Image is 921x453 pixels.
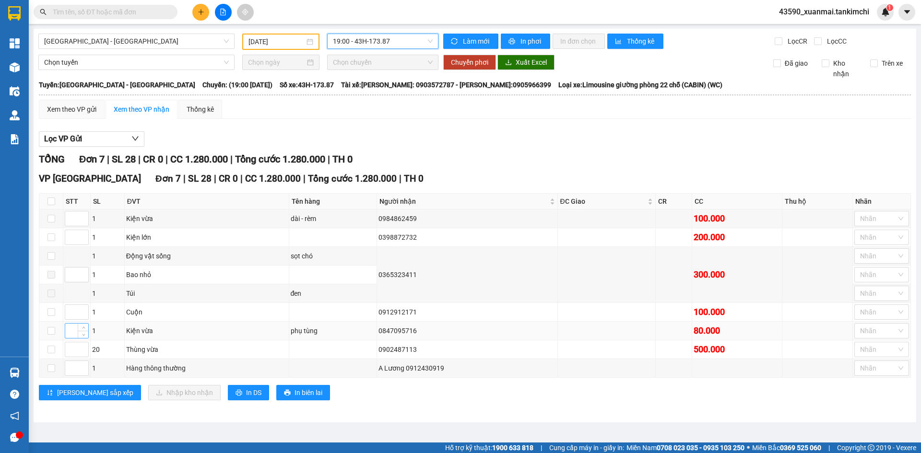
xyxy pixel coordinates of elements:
div: 80.000 [694,324,780,337]
span: Đã giao [781,58,812,69]
span: plus [198,9,204,15]
div: phụ tùng [291,325,375,336]
span: Tài xế: [PERSON_NAME]: 0903572787 - [PERSON_NAME]:0905966399 [341,80,551,90]
button: printerIn biên lai [276,385,330,400]
span: TH 0 [404,173,424,184]
span: printer [508,38,517,46]
button: plus [192,4,209,21]
div: Kiện vừa [126,325,287,336]
div: Động vật sống [126,251,287,261]
button: file-add [215,4,232,21]
button: printerIn phơi [501,34,550,49]
th: Tên hàng [289,194,377,209]
strong: 0369 525 060 [780,444,821,452]
th: ĐVT [125,194,289,209]
div: 0398872732 [378,232,556,243]
span: | [240,173,243,184]
span: Đơn 7 [155,173,181,184]
img: logo-vxr [8,6,21,21]
th: CR [656,194,692,209]
span: Người nhận [379,196,548,207]
div: 0902487113 [378,344,556,355]
img: warehouse-icon [10,110,20,120]
div: 1 [92,269,123,280]
sup: 1 [886,4,893,11]
div: Xem theo VP nhận [114,104,169,115]
input: 14/10/2025 [248,36,305,47]
span: [PERSON_NAME] sắp xếp [57,387,133,398]
span: Kho nhận [829,58,863,79]
span: ⚪️ [747,446,750,450]
span: bar-chart [615,38,623,46]
strong: 1900 633 818 [492,444,533,452]
button: caret-down [898,4,915,21]
span: TH 0 [332,153,353,165]
span: ĐC Giao [560,196,646,207]
span: Lọc VP Gửi [44,133,82,145]
span: | [399,173,401,184]
img: warehouse-icon [10,368,20,378]
span: | [138,153,141,165]
span: Xuất Excel [516,57,547,68]
span: up [81,325,86,331]
img: warehouse-icon [10,86,20,96]
span: TỔNG [39,153,65,165]
span: CR 0 [143,153,163,165]
th: SL [91,194,125,209]
strong: 0708 023 035 - 0935 103 250 [657,444,744,452]
span: printer [284,389,291,397]
div: Thống kê [187,104,214,115]
span: CC 1.280.000 [170,153,228,165]
span: 1 [888,4,891,11]
span: CC 1.280.000 [245,173,301,184]
span: SL 28 [188,173,212,184]
div: sọt chó [291,251,375,261]
div: 1 [92,288,123,299]
span: | [541,442,542,453]
span: Đà Nẵng - Đà Lạt [44,34,229,48]
img: solution-icon [10,134,20,144]
button: Chuyển phơi [443,55,496,70]
div: 1 [92,251,123,261]
div: Cuộn [126,307,287,317]
div: Xem theo VP gửi [47,104,96,115]
span: notification [10,411,19,420]
span: copyright [868,444,874,451]
button: printerIn DS [228,385,269,400]
button: In đơn chọn [553,34,605,49]
img: warehouse-icon [10,62,20,72]
span: Thống kê [627,36,656,46]
span: | [214,173,216,184]
span: sort-ascending [47,389,53,397]
span: Miền Bắc [752,442,821,453]
div: 0365323411 [378,269,556,280]
div: Kiện lớn [126,232,287,243]
div: 100.000 [694,212,780,225]
span: Trên xe [878,58,907,69]
span: file-add [220,9,226,15]
span: Tổng cước 1.280.000 [308,173,397,184]
span: Lọc CC [823,36,848,46]
span: 43590_xuanmai.tankimchi [771,6,877,18]
div: 500.000 [694,343,780,356]
div: 1 [92,363,123,373]
span: | [328,153,330,165]
div: Bao nhỏ [126,269,287,280]
button: downloadXuất Excel [497,55,555,70]
input: Chọn ngày [248,57,305,68]
span: download [505,59,512,67]
div: 1 [92,232,123,243]
span: Loại xe: Limousine giường phòng 22 chỗ (CABIN) (WC) [558,80,722,90]
span: In phơi [520,36,543,46]
span: Số xe: 43H-173.87 [280,80,334,90]
img: dashboard-icon [10,38,20,48]
button: syncLàm mới [443,34,498,49]
div: Hàng thông thường [126,363,287,373]
div: 20 [92,344,123,355]
div: 1 [92,325,123,336]
span: In DS [246,387,261,398]
div: 300.000 [694,268,780,281]
input: Tìm tên, số ĐT hoặc mã đơn [53,7,166,17]
div: 0912912171 [378,307,556,317]
span: Chọn chuyến [333,55,433,70]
